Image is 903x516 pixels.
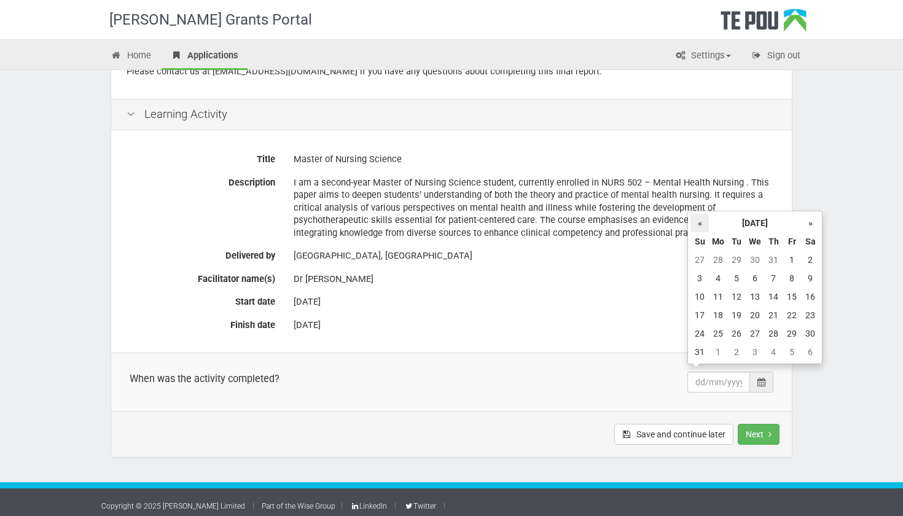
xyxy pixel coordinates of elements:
td: 29 [783,324,801,343]
p: Please contact us at [EMAIL_ADDRESS][DOMAIN_NAME] if you have any questions about completing this... [127,65,776,78]
th: Fr [783,232,801,251]
a: Twitter [404,502,436,510]
a: Settings [665,43,740,70]
div: [DATE] [294,315,776,336]
th: [DATE] [709,214,801,232]
td: 2 [801,251,819,269]
a: Home [101,43,160,70]
td: 28 [764,324,783,343]
td: 30 [801,324,819,343]
td: 8 [783,269,801,287]
td: 7 [764,269,783,287]
td: 5 [727,269,746,287]
th: Su [690,232,709,251]
label: Facilitator name(s) [117,268,284,286]
th: Mo [709,232,727,251]
div: Te Pou Logo [721,9,807,39]
td: 6 [746,269,764,287]
th: Sa [801,232,819,251]
button: Save and continue later [614,424,733,445]
td: 16 [801,287,819,306]
td: 10 [690,287,709,306]
td: 18 [709,306,727,324]
td: 17 [690,306,709,324]
button: Next step [738,424,780,445]
td: 21 [764,306,783,324]
a: Part of the Wise Group [262,502,335,510]
label: Title [117,149,284,166]
td: 1 [783,251,801,269]
a: Copyright © 2025 [PERSON_NAME] Limited [101,502,245,510]
div: Master of Nursing Science [294,149,776,170]
td: 15 [783,287,801,306]
a: Sign out [741,43,810,70]
th: Tu [727,232,746,251]
a: Applications [162,43,248,70]
div: Dr [PERSON_NAME] [294,268,776,290]
div: Learning Activity [111,99,792,130]
td: 27 [746,324,764,343]
td: 6 [801,343,819,361]
td: 2 [727,343,746,361]
td: 9 [801,269,819,287]
td: 28 [709,251,727,269]
td: 12 [727,287,746,306]
td: 3 [690,269,709,287]
td: 11 [709,287,727,306]
div: [GEOGRAPHIC_DATA], [GEOGRAPHIC_DATA] [294,245,776,267]
td: 29 [727,251,746,269]
th: Th [764,232,783,251]
label: Delivered by [117,245,284,262]
td: 30 [746,251,764,269]
label: Description [117,172,284,189]
td: 19 [727,306,746,324]
td: 4 [764,343,783,361]
td: 20 [746,306,764,324]
td: 24 [690,324,709,343]
td: 1 [709,343,727,361]
th: We [746,232,764,251]
td: 25 [709,324,727,343]
td: 4 [709,269,727,287]
label: Start date [117,291,284,308]
th: » [801,214,819,232]
td: 23 [801,306,819,324]
div: When was the activity completed? [130,372,651,386]
td: 22 [783,306,801,324]
td: 26 [727,324,746,343]
td: 27 [690,251,709,269]
td: 14 [764,287,783,306]
label: Finish date [117,315,284,332]
td: 13 [746,287,764,306]
td: 31 [690,343,709,361]
div: I am a second-year Master of Nursing Science student, currently enrolled in NURS 502 – Mental Hea... [294,172,776,244]
th: « [690,214,709,232]
td: 5 [783,343,801,361]
td: 3 [746,343,764,361]
input: dd/mm/yyyy [687,372,750,393]
div: [DATE] [294,291,776,313]
a: LinkedIn [350,502,387,510]
td: 31 [764,251,783,269]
